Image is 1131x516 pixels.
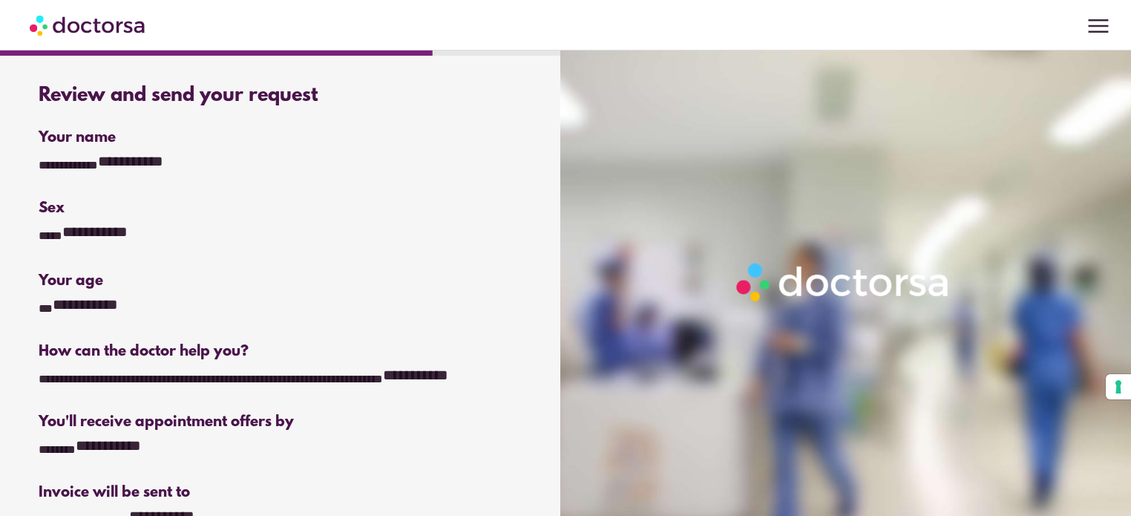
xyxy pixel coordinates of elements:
div: Review and send your request [39,85,525,107]
span: menu [1084,12,1112,40]
div: You'll receive appointment offers by [39,414,525,431]
div: Your name [39,129,525,146]
div: Invoice will be sent to [39,484,525,501]
img: Doctorsa.com [30,8,147,42]
div: Sex [39,200,525,217]
button: Your consent preferences for tracking technologies [1106,374,1131,399]
div: How can the doctor help you? [39,343,525,360]
img: Logo-Doctorsa-trans-White-partial-flat.png [730,257,957,307]
div: Your age [39,272,280,290]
